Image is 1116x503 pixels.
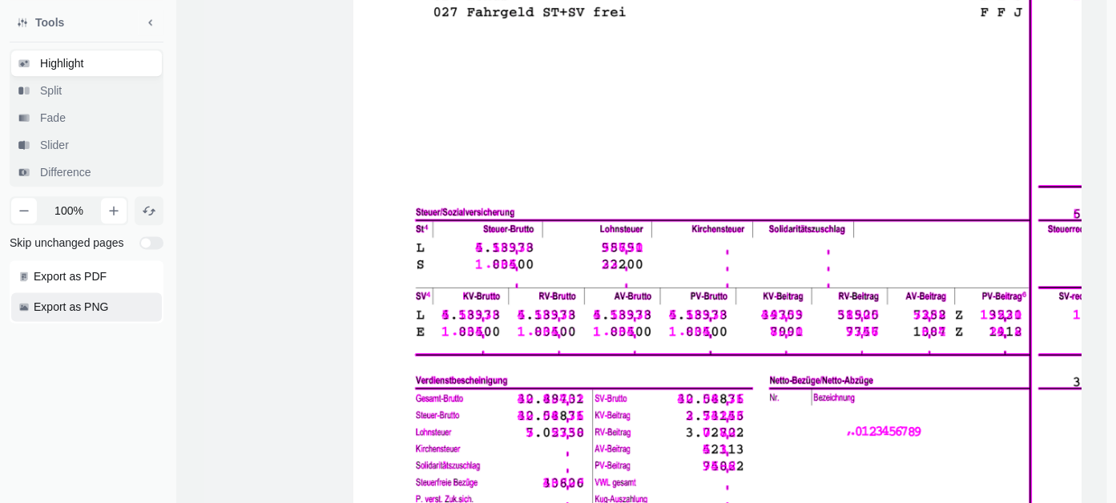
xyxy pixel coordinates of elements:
button: Split [11,78,162,103]
span: Tools [32,14,67,30]
button: Highlight [11,50,162,76]
span: Skip unchanged pages [10,235,133,251]
span: Export as PNG [34,299,108,315]
span: 100 % [37,203,101,219]
span: Fade [37,110,69,126]
button: Export as PNG [11,292,162,321]
span: Difference [37,164,95,180]
button: Difference [11,159,162,185]
button: Minimize sidebar [138,10,163,35]
button: Fade [11,105,162,131]
span: Slider [37,137,72,153]
button: Export as PDF [11,262,162,291]
button: Slider [11,132,162,158]
span: Split [37,82,65,99]
span: Export as PDF [34,268,107,284]
span: Highlight [37,55,87,71]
